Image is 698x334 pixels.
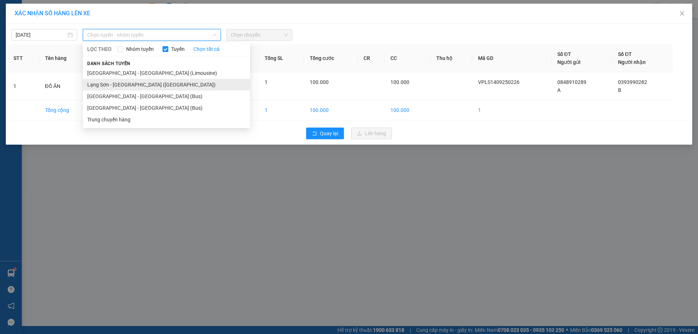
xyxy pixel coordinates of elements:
[212,33,217,37] span: down
[618,79,647,85] span: 0393990282
[83,60,135,67] span: Danh sách tuyến
[16,31,66,39] input: 14/09/2025
[557,51,571,57] span: Số ĐT
[351,128,392,139] button: uploadLên hàng
[8,44,39,72] th: STT
[312,131,317,137] span: rollback
[390,79,409,85] span: 100.000
[310,79,329,85] span: 100.000
[304,44,358,72] th: Tổng cước
[557,59,581,65] span: Người gửi
[478,79,520,85] span: VPLS1409250226
[83,114,250,125] li: Trung chuyển hàng
[672,4,692,24] button: Close
[83,90,250,102] li: [GEOGRAPHIC_DATA] - [GEOGRAPHIC_DATA] (Bus)
[39,72,92,100] td: ĐỒ ĂN
[265,79,268,85] span: 1
[193,45,220,53] a: Chọn tất cả
[472,44,551,72] th: Mã GD
[618,87,621,93] span: B
[259,44,304,72] th: Tổng SL
[87,45,112,53] span: LỌC THEO
[320,129,338,137] span: Quay lại
[679,11,685,16] span: close
[259,100,304,120] td: 1
[472,100,551,120] td: 1
[557,79,586,85] span: 0848910289
[557,87,561,93] span: A
[83,67,250,79] li: [GEOGRAPHIC_DATA] - [GEOGRAPHIC_DATA] (Limousine)
[39,100,92,120] td: Tổng cộng
[618,59,646,65] span: Người nhận
[8,72,39,100] td: 1
[168,45,188,53] span: Tuyến
[304,100,358,120] td: 100.000
[306,128,344,139] button: rollbackQuay lại
[430,44,472,72] th: Thu hộ
[15,10,90,17] span: XÁC NHẬN SỐ HÀNG LÊN XE
[618,51,632,57] span: Số ĐT
[87,29,216,40] span: Chọn tuyến - nhóm tuyến
[385,100,430,120] td: 100.000
[123,45,157,53] span: Nhóm tuyến
[231,29,288,40] span: Chọn chuyến
[83,102,250,114] li: [GEOGRAPHIC_DATA] - [GEOGRAPHIC_DATA] (Bus)
[385,44,430,72] th: CC
[39,44,92,72] th: Tên hàng
[358,44,385,72] th: CR
[83,79,250,90] li: Lạng Sơn - [GEOGRAPHIC_DATA] ([GEOGRAPHIC_DATA])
